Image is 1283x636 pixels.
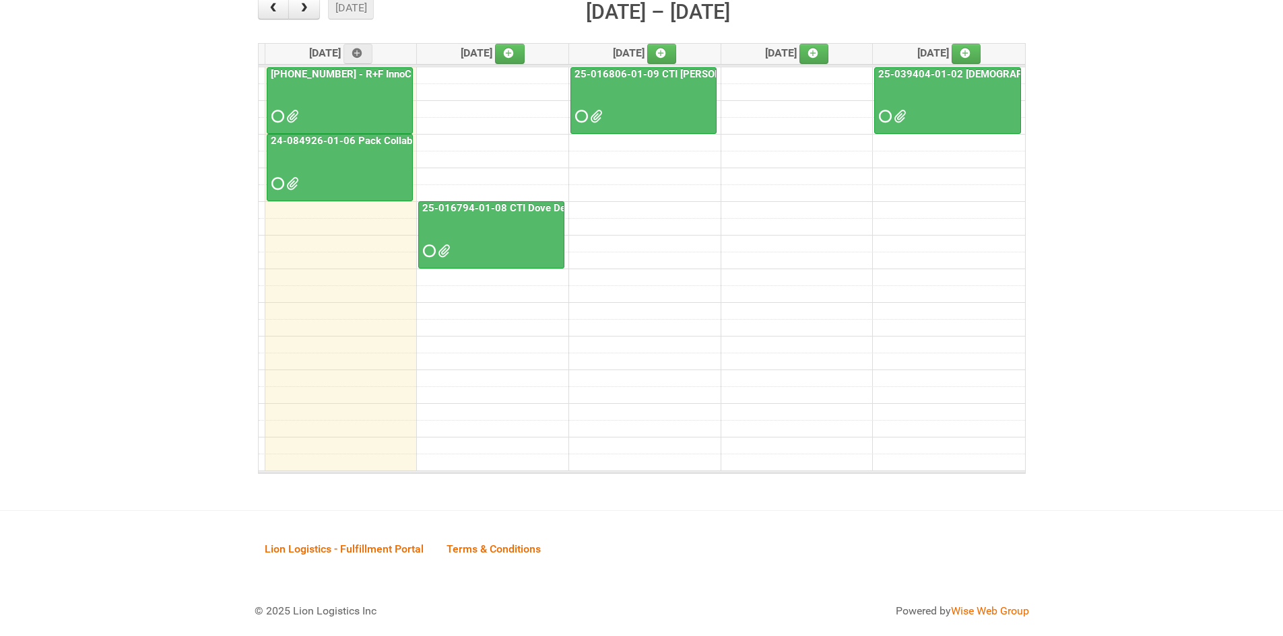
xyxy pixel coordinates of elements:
a: Add an event [647,44,677,64]
a: Add an event [495,44,525,64]
span: LPF - 25-016806-01-09 CTI Dove CM Bar Superior HUT.xlsx Dove CM Usage Instructions.pdf MDN - 25-0... [590,112,599,121]
span: Lion Logistics - Fulfillment Portal [265,542,424,555]
span: [DATE] [917,46,981,59]
div: Powered by [659,603,1029,619]
a: 25-016794-01-08 CTI Dove Deep Moisture [418,201,564,269]
a: 25-016806-01-09 CTI [PERSON_NAME] Bar Superior HUT [570,67,717,135]
span: [DATE] [309,46,373,59]
a: 25-039404-01-02 [DEMOGRAPHIC_DATA] Wet Shave SQM [874,67,1021,135]
a: Add an event [343,44,373,64]
a: 24-084926-01-06 Pack Collab Wand Tint [268,135,463,147]
span: [DATE] [461,46,525,59]
a: 25-016806-01-09 CTI [PERSON_NAME] Bar Superior HUT [572,68,841,80]
span: JNF 25-039404-01-02_REV.doc MDN 25-039404-01-02 MDN #2.xlsx MDN 25-039404-01-02.xlsx [894,112,903,121]
span: Labels 24-084926-01-06 Pack Collab Wand Tint - Lion.xlsx MOR 24-084926-01-08.xlsm LPF 24-084926-0... [286,179,296,188]
span: Requested [271,112,281,121]
span: [DATE] [765,46,829,59]
a: Add an event [799,44,829,64]
a: 24-084926-01-06 Pack Collab Wand Tint [267,134,413,201]
a: Add an event [952,44,981,64]
a: 25-016794-01-08 CTI Dove Deep Moisture [420,202,622,214]
span: Requested [423,246,432,256]
div: © 2025 Lion Logistics Inc [244,593,635,629]
a: Lion Logistics - Fulfillment Portal [255,528,434,569]
a: Wise Web Group [951,604,1029,617]
a: [PHONE_NUMBER] - R+F InnoCPT [267,67,413,135]
span: [DATE] [613,46,677,59]
span: LPF 25-016794-01-08.xlsx Dove DM Usage Instructions.pdf JNF 25-016794-01-08.DOC MDN 25-016794-01-... [438,246,447,256]
a: [PHONE_NUMBER] - R+F InnoCPT [268,68,427,80]
a: 25-039404-01-02 [DEMOGRAPHIC_DATA] Wet Shave SQM [876,68,1150,80]
a: Terms & Conditions [436,528,551,569]
span: Requested [271,179,281,188]
span: Terms & Conditions [447,542,541,555]
span: Requested [879,112,888,121]
span: Requested [575,112,585,121]
span: Group 0001 Seed 1..jpg grp 0001 Seed 2..jpg grp 0001 Seed 3..jpg grp 0001 Seed 4..jpg MOR 25-0328... [286,112,296,121]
